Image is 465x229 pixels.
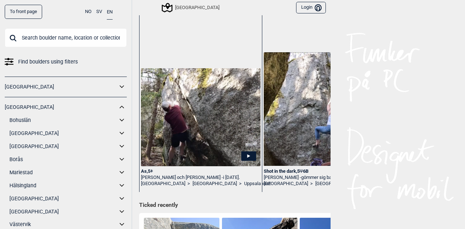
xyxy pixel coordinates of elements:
a: To front page [5,5,42,19]
span: > [187,181,190,187]
span: > [310,181,313,187]
a: [GEOGRAPHIC_DATA] [264,181,308,187]
h1: Ticked recently [139,201,326,209]
a: Find boulders using filters [5,57,127,67]
a: [GEOGRAPHIC_DATA] [193,181,237,187]
div: Shot in the dark , 5 6B [264,168,383,175]
span: Find boulders using filters [18,57,78,67]
span: Ψ [300,168,303,174]
a: Uppsala väst [244,181,271,187]
img: Emil pa As [141,68,260,166]
a: Bohuslän [9,115,117,126]
a: [GEOGRAPHIC_DATA] [5,82,117,92]
a: [GEOGRAPHIC_DATA] [141,181,185,187]
span: > [239,181,242,187]
div: [PERSON_NAME] och [PERSON_NAME] - [141,175,260,181]
a: [GEOGRAPHIC_DATA] [9,206,117,217]
a: [GEOGRAPHIC_DATA] [315,181,360,187]
span: gömmer sig bakom ett träd i [DATE]. [301,175,374,180]
div: [PERSON_NAME] - [264,175,383,181]
a: Hälsingland [9,180,117,191]
div: [GEOGRAPHIC_DATA] [163,3,219,12]
a: [GEOGRAPHIC_DATA] [9,128,117,139]
a: [GEOGRAPHIC_DATA] [9,193,117,204]
div: As , 5+ [141,168,260,175]
button: Login [296,2,326,14]
a: Mariestad [9,167,117,178]
button: NO [85,5,92,19]
button: SV [96,5,102,19]
input: Search boulder name, location or collection [5,28,127,47]
a: [GEOGRAPHIC_DATA] [5,102,117,113]
a: [GEOGRAPHIC_DATA] [9,141,117,152]
span: i [DATE]. [223,175,240,180]
img: Christina pa Shot in the dark [264,52,383,166]
button: EN [107,5,113,20]
a: Borås [9,154,117,165]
